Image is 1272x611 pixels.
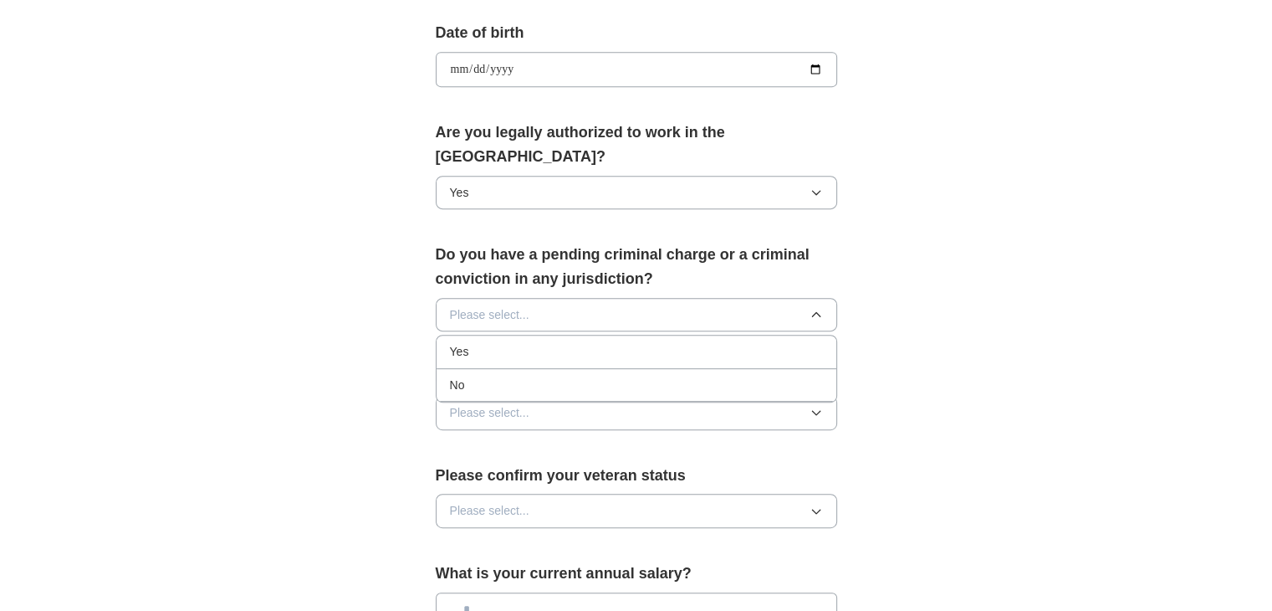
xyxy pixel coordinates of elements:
[450,501,529,520] span: Please select...
[436,464,837,488] label: Please confirm your veteran status
[436,121,837,169] label: Are you legally authorized to work in the [GEOGRAPHIC_DATA]?
[450,342,469,361] span: Yes
[436,396,837,429] button: Please select...
[436,243,837,291] label: Do you have a pending criminal charge or a criminal conviction in any jurisdiction?
[436,176,837,209] button: Yes
[436,562,837,586] label: What is your current annual salary?
[450,403,529,422] span: Please select...
[436,21,837,45] label: Date of birth
[436,298,837,331] button: Please select...
[450,376,465,394] span: No
[450,183,469,202] span: Yes
[436,494,837,527] button: Please select...
[450,305,529,324] span: Please select...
